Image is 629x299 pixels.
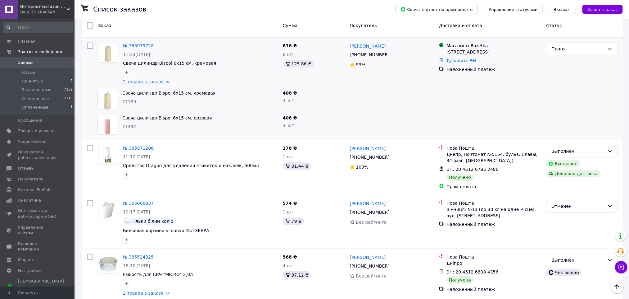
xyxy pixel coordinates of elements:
[18,39,35,44] span: Главная
[22,105,48,110] span: Оплаченные
[122,91,215,96] a: Свеча цилиндр Bispol 6х15 см. кремовая
[283,52,295,57] span: 6 шт.
[283,115,297,120] span: 408 ₴
[283,263,295,268] span: 4 шт.
[446,58,476,63] a: Добавить ЭН
[98,145,118,165] a: Фото товару
[122,115,212,120] a: Свеча цилиндр Bispol 6х15 см. розовая
[98,200,118,220] a: Фото товару
[446,200,541,206] div: Нова Пошта
[22,70,35,75] span: Новые
[350,210,390,215] span: [PHONE_NUMBER]
[610,280,623,293] button: Наверх
[350,264,390,269] span: [PHONE_NUMBER]
[283,209,295,214] span: 1 шт.
[546,160,580,167] div: Выплачен
[587,7,618,12] span: Создать заказ
[18,139,46,144] span: Уведомления
[283,60,314,68] div: 125.86 ₴
[489,7,538,12] span: Управление статусами
[64,87,73,93] span: 7169
[283,23,298,28] span: Сумма
[123,146,154,151] a: № 365971206
[546,170,600,177] div: Дешевая доставка
[123,272,193,277] a: Емкость для СВЧ "MICRO" 2,0л
[98,145,118,165] img: Фото товару
[283,123,296,128] span: 3 шт.
[356,220,387,225] span: Без рейтинга
[18,225,57,236] span: Управление сайтом
[20,4,67,9] span: Интернет-магазин House-Soft
[396,5,478,14] button: Скачать отчет по пром-оплате
[400,7,473,12] span: Скачать отчет по пром-оплате
[356,273,387,278] span: Без рейтинга
[283,154,295,159] span: 1 шт.
[446,66,541,72] div: Наложенный платеж
[123,291,164,296] a: 2 товара в заказе
[283,217,304,225] div: 79 ₴
[446,167,499,172] span: ЭН: 20 4512 6785 2486
[549,5,576,14] button: Экспорт
[446,206,541,219] div: Вінниця, №13 (до 30 кг на одне місце): вул. [STREET_ADDRESS]
[283,201,297,206] span: 574 ₴
[356,62,366,67] span: 93%
[18,176,43,182] span: Покупатели
[132,219,174,224] span: Тільки білий колір
[123,154,150,159] span: 11:12[DATE]
[98,23,111,28] span: Заказ
[554,7,571,12] span: Экспорт
[20,9,75,15] div: Ваш ID: 2848548
[18,60,33,65] span: Заказы
[446,221,541,227] div: Наложенный платеж
[439,23,482,28] span: Доставка и оплата
[125,219,130,224] img: :speech_balloon:
[283,271,311,279] div: 87.12 ₴
[123,228,209,233] a: Бельевая корзина угловая 45л ЗЕБРА
[98,200,118,220] img: Фото товару
[551,45,605,52] div: Принят
[18,198,41,203] span: Аналитика
[22,87,52,93] span: Выполненные
[70,105,73,110] span: 1
[123,79,164,84] a: 2 товара в заказе
[350,155,390,160] span: [PHONE_NUMBER]
[350,43,386,49] a: [PERSON_NAME]
[283,43,297,48] span: 816 ₴
[576,7,623,12] a: Создать заказ
[350,145,386,152] a: [PERSON_NAME]
[122,124,136,129] span: 27492
[283,146,297,151] span: 278 ₴
[98,254,118,274] a: Фото товару
[283,91,297,96] span: 408 ₴
[70,70,73,75] span: 0
[350,254,386,260] a: [PERSON_NAME]
[446,276,473,284] div: Получено
[18,187,52,193] span: Каталог ProSale
[123,255,154,259] a: № 365524325
[98,43,118,62] img: Фото товару
[18,128,53,134] span: Товары и услуги
[446,184,541,190] div: Пром-оплата
[18,257,34,263] span: Маркет
[18,208,57,219] span: Инструменты вебмастера и SEO
[70,78,73,84] span: 2
[350,200,386,207] a: [PERSON_NAME]
[123,163,259,168] span: Средство Dragon для удаления этикеток и наклеек, 500мл
[446,254,541,260] div: Нова Пошта
[22,78,43,84] span: Принятые
[283,255,297,259] span: 568 ₴
[551,203,605,210] div: Отменен
[18,278,64,296] span: [DEMOGRAPHIC_DATA] и счета
[18,149,57,161] span: Показатели работы компании
[93,6,147,13] h1: Список заказов
[123,263,150,268] span: 18:10[DATE]
[356,165,369,170] span: 100%
[446,145,541,151] div: Нова Пошта
[98,254,118,273] img: Фото товару
[22,96,49,101] span: Отмененные
[446,174,473,181] div: Получено
[350,52,390,57] span: [PHONE_NUMBER]
[283,162,311,170] div: 31.44 ₴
